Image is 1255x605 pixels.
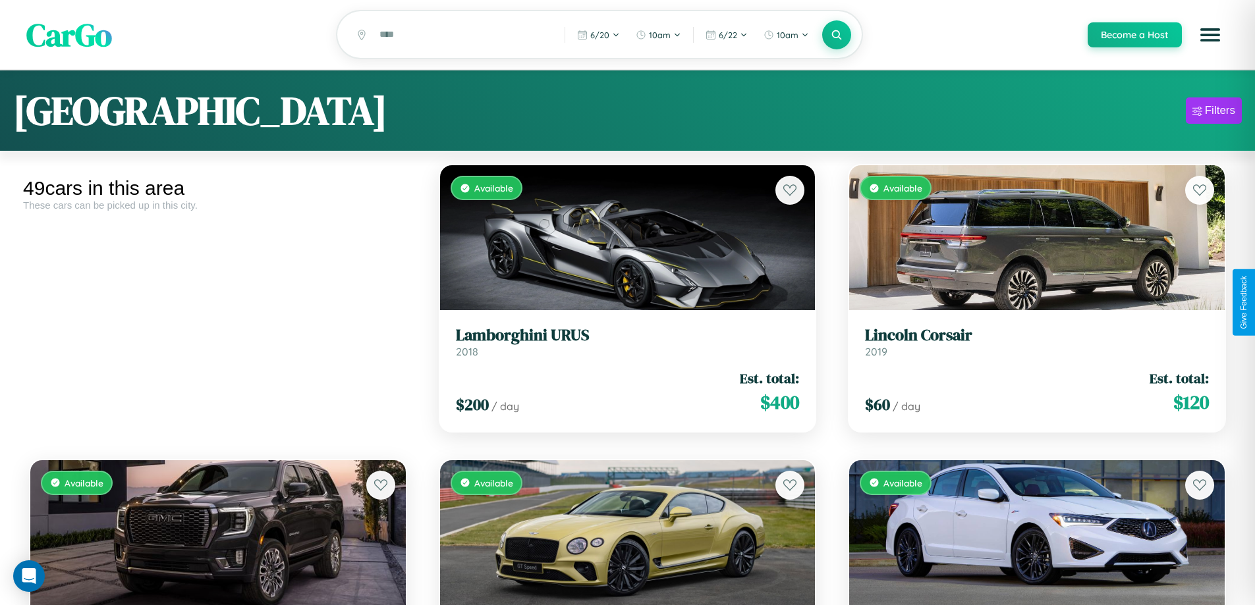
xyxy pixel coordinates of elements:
[474,477,513,488] span: Available
[760,389,799,415] span: $ 400
[571,24,627,45] button: 6/20
[757,24,816,45] button: 10am
[590,30,609,40] span: 6 / 20
[456,345,478,358] span: 2018
[26,13,112,57] span: CarGo
[1186,97,1242,124] button: Filters
[893,400,920,413] span: / day
[456,326,800,358] a: Lamborghini URUS2018
[23,199,413,211] div: These cars can be picked up in this city.
[65,477,103,488] span: Available
[719,30,737,40] span: 6 / 22
[1205,104,1235,117] div: Filters
[456,394,489,415] span: $ 200
[23,177,413,199] div: 49 cars in this area
[456,326,800,345] h3: Lamborghini URUS
[1173,389,1209,415] span: $ 120
[1150,369,1209,388] span: Est. total:
[491,400,519,413] span: / day
[474,182,513,194] span: Available
[777,30,798,40] span: 10am
[865,326,1209,345] h3: Lincoln Corsair
[13,560,45,592] div: Open Intercom Messenger
[649,30,671,40] span: 10am
[883,477,922,488] span: Available
[740,369,799,388] span: Est. total:
[865,394,890,415] span: $ 60
[699,24,754,45] button: 6/22
[13,84,387,138] h1: [GEOGRAPHIC_DATA]
[883,182,922,194] span: Available
[865,326,1209,358] a: Lincoln Corsair2019
[865,345,887,358] span: 2019
[1239,276,1248,329] div: Give Feedback
[1192,16,1229,53] button: Open menu
[629,24,688,45] button: 10am
[1088,22,1182,47] button: Become a Host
